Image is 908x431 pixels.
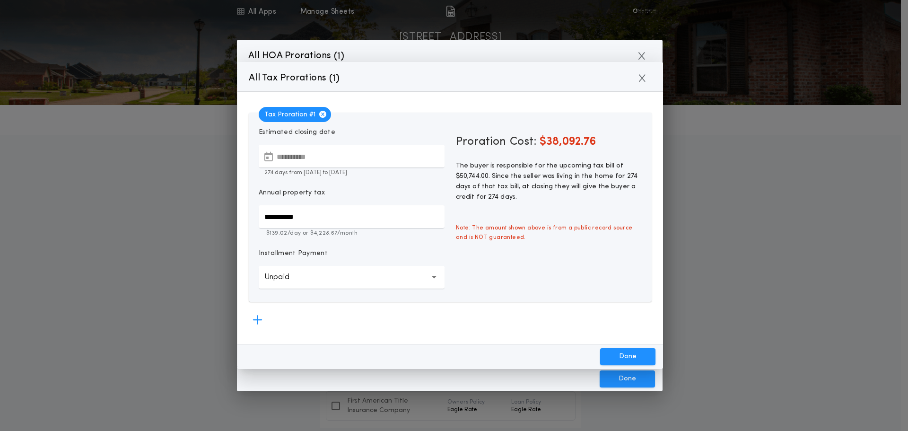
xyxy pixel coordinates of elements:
[600,348,655,365] button: Done
[332,74,336,83] span: 1
[259,168,445,177] p: 274 days from [DATE] to [DATE]
[450,218,647,248] span: Note: The amount shown above is from a public record source and is NOT guaranteed.
[264,272,305,283] p: Unpaid
[456,134,506,150] span: Proration
[456,162,637,201] span: The buyer is responsible for the upcoming tax bill of $50,744.00. Since the seller was living in ...
[259,128,445,137] p: Estimated closing date
[259,266,445,289] button: Unpaid
[259,249,328,258] p: Installment Payment
[259,107,331,122] span: Tax Proration # 1
[540,136,596,148] span: $38,092.76
[510,136,537,148] span: Cost:
[259,205,445,228] input: Annual property tax
[249,70,340,86] p: All Tax Prorations ( )
[259,229,445,237] p: $139.02 /day or $4,228.67 /month
[259,188,325,198] p: Annual property tax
